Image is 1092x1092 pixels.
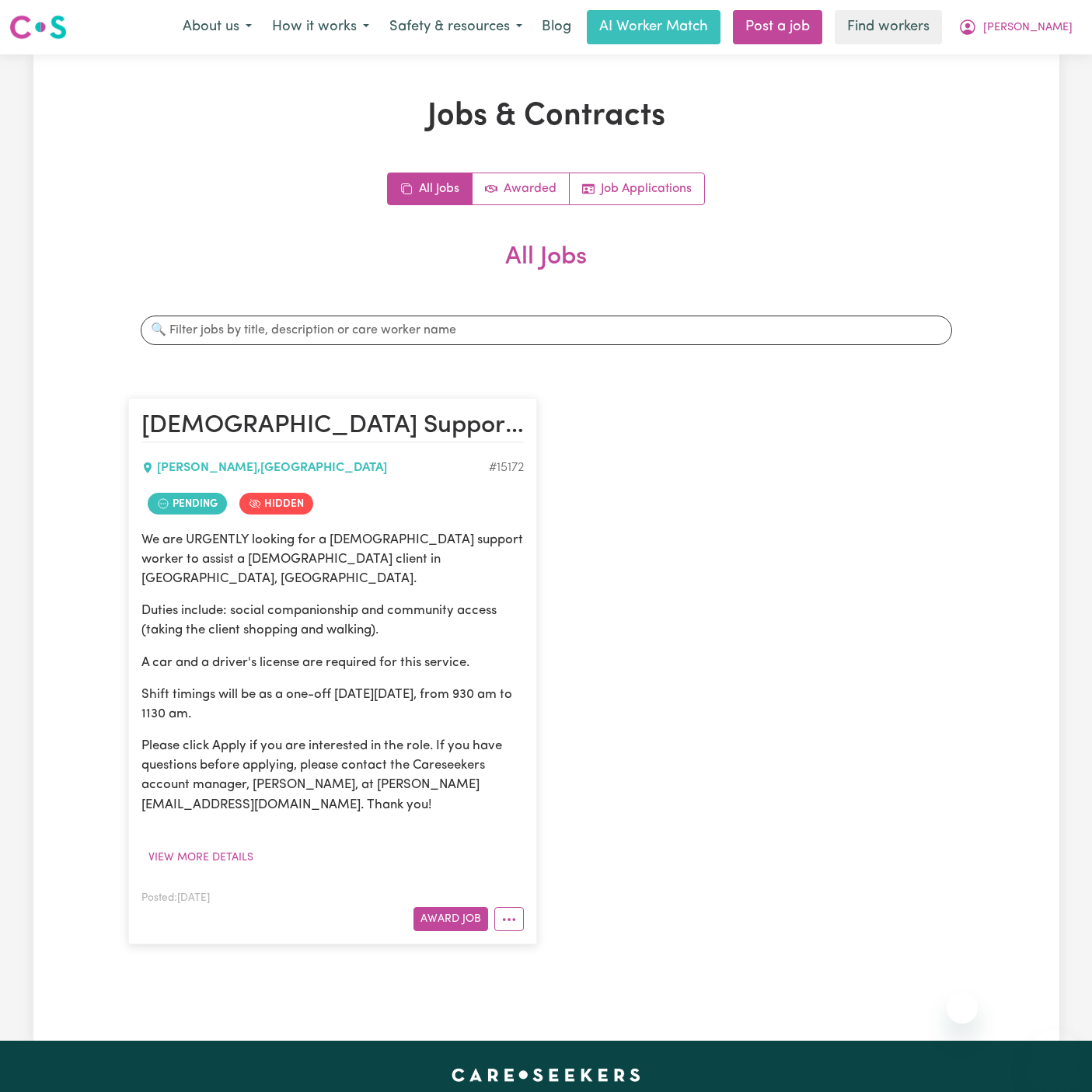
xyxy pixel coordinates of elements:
p: A car and a driver's license are required for this service. [141,653,524,672]
a: Job applications [570,173,704,204]
a: Active jobs [473,173,570,204]
h1: Jobs & Contracts [128,98,965,135]
span: Job contract pending review by care worker [148,493,227,515]
a: Post a job [733,10,822,44]
iframe: Close message [947,993,978,1024]
a: All jobs [388,173,473,204]
a: Careseekers home page [452,1069,640,1081]
span: [PERSON_NAME] [983,19,1073,37]
input: 🔍 Filter jobs by title, description or care worker name [141,316,952,345]
a: Find workers [835,10,942,44]
p: Please click Apply if you are interested in the role. If you have questions before applying, plea... [141,736,524,815]
button: View more details [141,846,260,870]
button: How it works [262,11,379,44]
a: Careseekers logo [9,9,67,45]
a: Blog [532,10,581,44]
a: AI Worker Match [587,10,720,44]
span: Posted: [DATE] [141,893,210,903]
h2: All Jobs [128,242,965,297]
button: Award Job [413,907,488,931]
p: Duties include: social companionship and community access (taking the client shopping and walking). [141,601,524,640]
span: Job is hidden [239,493,313,515]
p: Shift timings will be as a one-off [DATE][DATE], from 930 am to 1130 am. [141,685,524,724]
h2: Female Support Worker Needed In Hornsby, NSW [141,411,524,442]
img: Careseekers logo [9,13,67,41]
iframe: Button to launch messaging window [1030,1030,1080,1080]
button: About us [173,11,262,44]
button: Safety & resources [379,11,532,44]
div: [PERSON_NAME] , [GEOGRAPHIC_DATA] [141,459,489,477]
p: We are URGENTLY looking for a [DEMOGRAPHIC_DATA] support worker to assist a [DEMOGRAPHIC_DATA] cl... [141,530,524,589]
button: More options [494,907,524,931]
button: My Account [948,11,1083,44]
div: Job ID #15172 [489,459,524,477]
